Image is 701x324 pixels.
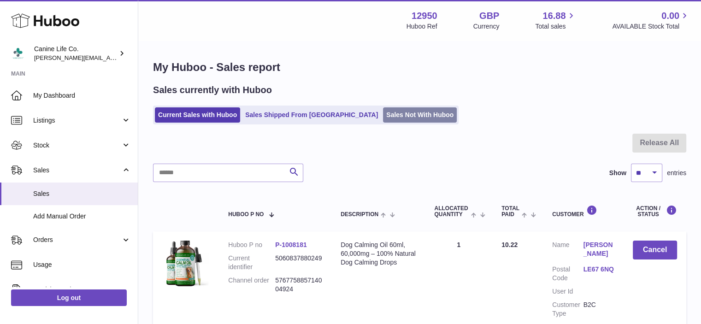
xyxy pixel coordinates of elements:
strong: 12950 [412,10,437,22]
span: AVAILABLE Stock Total [612,22,690,31]
span: Total sales [535,22,576,31]
a: P-1008181 [275,241,307,248]
span: 10.22 [501,241,518,248]
dt: Channel order [228,276,275,294]
span: Add Manual Order [33,212,131,221]
span: Sales [33,189,131,198]
div: Huboo Ref [406,22,437,31]
dd: 5060837880249 [275,254,322,271]
dt: Huboo P no [228,241,275,249]
dt: Customer Type [552,300,583,318]
dd: B2C [583,300,614,318]
a: Sales Not With Huboo [383,107,457,123]
dd: 576775885714004924 [275,276,322,294]
a: [PERSON_NAME] [583,241,614,258]
span: Orders [33,236,121,244]
div: Currency [473,22,500,31]
a: 0.00 AVAILABLE Stock Total [612,10,690,31]
div: Dog Calming Oil 60ml, 60,000mg – 100% Natural Dog Calming Drops [341,241,416,267]
div: Canine Life Co. [34,45,117,62]
a: Current Sales with Huboo [155,107,240,123]
dt: Name [552,241,583,260]
span: ALLOCATED Quantity [434,206,468,218]
dt: User Id [552,287,583,296]
h1: My Huboo - Sales report [153,60,686,75]
span: Description [341,212,378,218]
dt: Current identifier [228,254,275,271]
a: 16.88 Total sales [535,10,576,31]
span: [PERSON_NAME][EMAIL_ADDRESS][DOMAIN_NAME] [34,54,185,61]
dt: Postal Code [552,265,583,283]
span: entries [667,169,686,177]
a: Sales Shipped From [GEOGRAPHIC_DATA] [242,107,381,123]
label: Show [609,169,626,177]
strong: GBP [479,10,499,22]
a: Log out [11,289,127,306]
div: Customer [552,205,614,218]
span: My Dashboard [33,91,131,100]
h2: Sales currently with Huboo [153,84,272,96]
span: Total paid [501,206,519,218]
span: 16.88 [542,10,566,22]
div: Action / Status [633,205,677,218]
button: Cancel [633,241,677,259]
span: Sales [33,166,121,175]
span: 0.00 [661,10,679,22]
img: 129501747749241.jpg [162,241,208,287]
span: Stock [33,141,121,150]
span: Usage [33,260,131,269]
img: kevin@clsgltd.co.uk [11,47,25,60]
span: Invoicing and Payments [33,285,121,294]
a: LE67 6NQ [583,265,614,274]
span: Huboo P no [228,212,264,218]
span: Listings [33,116,121,125]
